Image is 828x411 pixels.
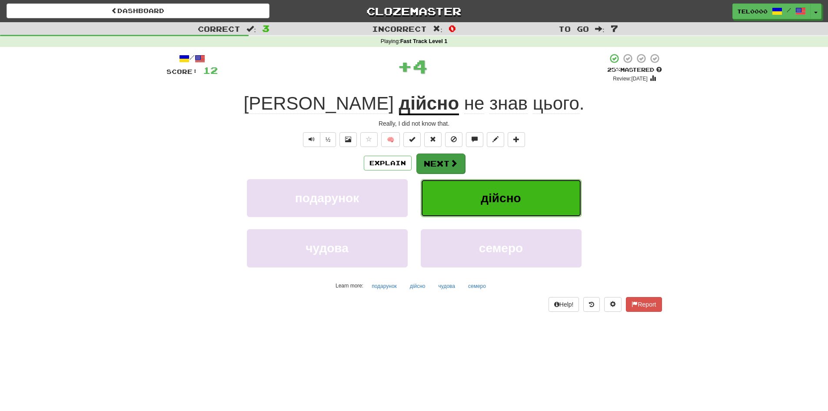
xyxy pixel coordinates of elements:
button: Show image (alt+x) [339,132,357,147]
button: Next [416,154,465,174]
button: подарунок [247,179,408,217]
button: подарунок [367,280,402,293]
button: семеро [463,280,491,293]
small: Learn more: [336,283,363,289]
span: : [595,25,605,33]
span: дійсно [481,191,521,205]
span: Correct [198,24,240,33]
span: [PERSON_NAME] [243,93,393,114]
button: дійсно [421,179,582,217]
button: семеро [421,229,582,267]
button: чудова [434,280,460,293]
span: 3 [262,23,269,33]
button: 🧠 [381,132,400,147]
span: цього [533,93,579,114]
div: Really, I did not know that. [166,119,662,128]
button: Help! [549,297,579,312]
button: Explain [364,156,412,170]
button: Set this sentence to 100% Mastered (alt+m) [403,132,421,147]
span: TEL0000 [737,7,768,15]
span: чудова [306,241,348,255]
span: не [464,93,485,114]
span: Incorrect [372,24,427,33]
button: Add to collection (alt+a) [508,132,525,147]
button: Reset to 0% Mastered (alt+r) [424,132,442,147]
u: дійсно [399,93,459,115]
span: Score: [166,68,198,75]
button: Ignore sentence (alt+i) [445,132,462,147]
small: Review: [DATE] [613,76,648,82]
div: / [166,53,218,64]
button: чудова [247,229,408,267]
span: + [397,53,412,79]
button: Favorite sentence (alt+f) [360,132,378,147]
a: Clozemaster [283,3,545,19]
button: Play sentence audio (ctl+space) [303,132,320,147]
button: дійсно [405,280,430,293]
span: / [787,7,791,13]
div: Mastered [607,66,662,74]
span: 4 [412,55,428,77]
button: Round history (alt+y) [583,297,600,312]
button: ½ [320,132,336,147]
button: Report [626,297,662,312]
button: Edit sentence (alt+d) [487,132,504,147]
span: семеро [479,241,523,255]
span: To go [559,24,589,33]
div: Text-to-speech controls [301,132,336,147]
span: : [433,25,442,33]
span: . [459,93,584,114]
span: подарунок [295,191,359,205]
button: Discuss sentence (alt+u) [466,132,483,147]
span: 0 [449,23,456,33]
span: 12 [203,65,218,76]
strong: Fast Track Level 1 [400,38,448,44]
span: 25 % [607,66,620,73]
a: Dashboard [7,3,269,18]
span: 7 [611,23,618,33]
span: знав [489,93,528,114]
a: TEL0000 / [732,3,811,19]
span: : [246,25,256,33]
